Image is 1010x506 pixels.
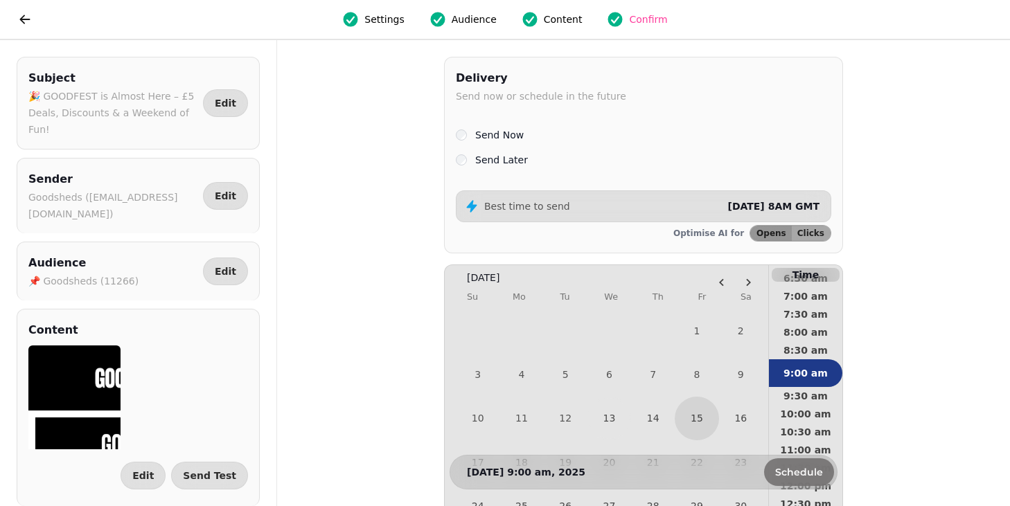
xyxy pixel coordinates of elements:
[750,226,792,241] button: Opens
[756,229,786,237] span: Opens
[121,462,166,489] button: Edit
[653,284,664,309] th: Thursday
[780,345,831,355] span: 8:30 am
[456,88,626,105] p: Send now or schedule in the future
[631,352,675,396] button: Thursday, August 7th, 2025
[673,228,744,239] p: Optimise AI for
[171,462,248,489] button: Send Test
[698,284,706,309] th: Friday
[769,341,842,359] button: 8:30 am
[475,127,524,143] label: Send Now
[467,284,478,309] th: Sunday
[467,465,585,479] p: [DATE] 9:00 am, 2025
[215,266,236,276] span: Edit
[28,273,139,289] p: 📌 Goodsheds (11266)
[28,189,197,222] p: Goodsheds ([EMAIL_ADDRESS][DOMAIN_NAME])
[769,405,842,423] button: 10:00 am
[484,199,570,213] p: Best time to send
[736,271,760,294] button: Go to the Next Month
[780,368,831,378] span: 9:00 am
[587,440,631,484] button: Wednesday, August 20th, 2025
[215,191,236,201] span: Edit
[629,12,667,26] span: Confirm
[780,409,831,419] span: 10:00 am
[452,12,497,26] span: Audience
[11,6,39,33] button: go back
[772,268,840,282] p: Time
[364,12,404,26] span: Settings
[780,481,831,491] span: 12:00 pm
[28,69,197,88] h2: Subject
[769,441,842,459] button: 11:00 am
[719,440,763,484] button: Saturday, August 23rd, 2025
[797,229,824,237] span: Clicks
[604,284,618,309] th: Wednesday
[203,182,248,210] button: Edit
[769,423,842,441] button: 10:30 am
[28,170,197,189] h2: Sender
[719,397,763,440] button: Saturday, August 16th, 2025
[28,253,139,273] h2: Audience
[675,309,718,352] button: Friday, August 1st, 2025
[675,440,718,484] button: Friday, August 22nd, 2025
[475,152,528,168] label: Send Later
[544,397,587,440] button: Tuesday, August 12th, 2025
[675,352,718,396] button: Friday, August 8th, 2025
[631,397,675,440] button: Thursday, August 14th, 2025
[780,291,831,301] span: 7:00 am
[456,440,499,484] button: Sunday, August 17th, 2025
[456,69,626,88] h2: Delivery
[719,352,763,396] button: Saturday, August 9th, 2025
[544,440,587,484] button: Tuesday, August 19th, 2025
[456,352,499,396] button: Sunday, August 3rd, 2025
[764,458,834,486] button: Schedule
[741,284,752,309] th: Saturday
[727,201,819,212] span: [DATE] 8AM GMT
[769,305,842,323] button: 7:30 am
[587,352,631,396] button: Wednesday, August 6th, 2025
[499,440,543,484] button: Monday, August 18th, 2025
[28,88,197,138] p: 🎉 GOODFEST is Almost Here – £5 Deals, Discounts & a Weekend of Fun!
[544,12,583,26] span: Content
[775,467,823,477] span: Schedule
[560,284,570,309] th: Tuesday
[780,309,831,319] span: 7:30 am
[203,257,248,285] button: Edit
[769,359,842,387] button: 9:00 am
[769,287,842,305] button: 7:00 am
[183,471,236,480] span: Send Test
[780,445,831,455] span: 11:00 am
[631,440,675,484] button: Thursday, August 21st, 2025
[132,471,154,480] span: Edit
[513,284,526,309] th: Monday
[467,271,499,284] span: [DATE]
[28,320,78,340] h2: Content
[769,387,842,405] button: 9:30 am
[780,391,831,401] span: 9:30 am
[499,397,543,440] button: Monday, August 11th, 2025
[675,397,718,440] button: Friday, August 15th, 2025, selected
[769,323,842,341] button: 8:00 am
[456,397,499,440] button: Sunday, August 10th, 2025
[544,352,587,396] button: Tuesday, August 5th, 2025
[719,309,763,352] button: Saturday, August 2nd, 2025
[792,226,831,241] button: Clicks
[215,98,236,108] span: Edit
[780,427,831,437] span: 10:30 am
[589,398,630,439] button: Today, Wednesday, August 13th, 2025
[780,327,831,337] span: 8:00 am
[499,352,543,396] button: Monday, August 4th, 2025
[203,89,248,117] button: Edit
[710,271,734,294] button: Go to the Previous Month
